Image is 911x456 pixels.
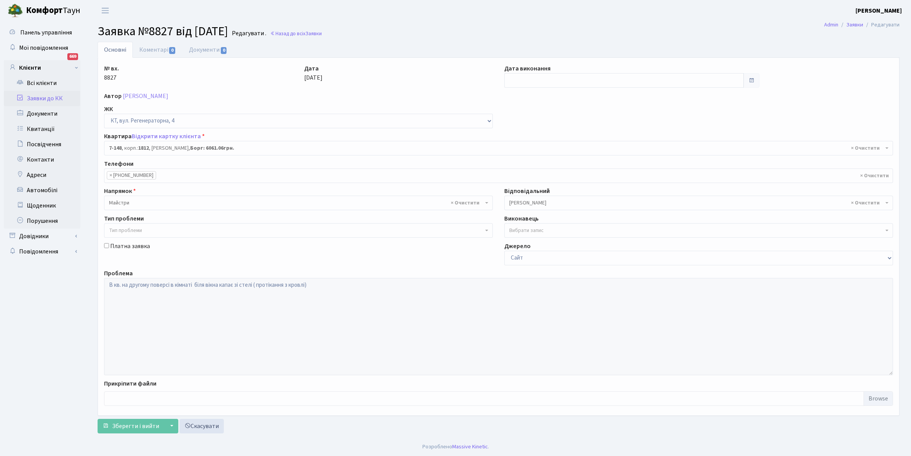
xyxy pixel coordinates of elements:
[851,199,880,207] span: Видалити всі елементи
[4,167,80,183] a: Адреси
[19,44,68,52] span: Мої повідомлення
[813,17,911,33] nav: breadcrumb
[860,172,889,180] span: Видалити всі елементи
[504,242,531,251] label: Джерело
[169,47,175,54] span: 0
[96,4,115,17] button: Переключити навігацію
[509,227,544,234] span: Вибрати запис
[856,7,902,15] b: [PERSON_NAME]
[179,419,224,433] a: Скасувати
[856,6,902,15] a: [PERSON_NAME]
[104,132,205,141] label: Квартира
[109,227,142,234] span: Тип проблеми
[26,4,63,16] b: Комфорт
[98,419,164,433] button: Зберегти і вийти
[304,64,319,73] label: Дата
[504,64,551,73] label: Дата виконання
[104,379,156,388] label: Прикріпити файли
[4,137,80,152] a: Посвідчення
[104,92,122,101] label: Автор
[509,199,883,207] span: Мірошниченко О.М.
[4,60,80,75] a: Клієнти
[132,132,201,141] a: Відкрити картку клієнта
[451,199,479,207] span: Видалити всі елементи
[4,121,80,137] a: Квитанції
[504,196,893,210] span: Мірошниченко О.М.
[4,152,80,167] a: Контакти
[824,21,838,29] a: Admin
[8,3,23,18] img: logo.png
[4,75,80,91] a: Всі клієнти
[110,242,150,251] label: Платна заявка
[104,196,493,210] span: Майстри
[4,213,80,229] a: Порушення
[109,172,112,179] span: ×
[863,21,900,29] li: Редагувати
[98,23,228,40] span: Заявка №8827 від [DATE]
[138,144,149,152] b: 1812
[298,64,499,88] div: [DATE]
[104,159,134,168] label: Телефони
[67,53,78,60] div: 669
[98,64,298,88] div: 8827
[20,28,72,37] span: Панель управління
[422,443,489,451] div: Розроблено .
[133,42,183,58] a: Коментарі
[183,42,234,58] a: Документи
[270,30,322,37] a: Назад до всіхЗаявки
[305,30,322,37] span: Заявки
[190,144,234,152] b: Борг: 6061.06грн.
[104,269,133,278] label: Проблема
[4,40,80,56] a: Мої повідомлення669
[104,278,893,375] textarea: В кв. на другому поверсі в кімнаті біля вікна капає зі стелі ( протікання з кровлі)
[109,144,122,152] b: 7-148
[112,422,159,430] span: Зберегти і вийти
[221,47,227,54] span: 0
[4,198,80,213] a: Щоденник
[4,106,80,121] a: Документи
[851,144,880,152] span: Видалити всі елементи
[4,244,80,259] a: Повідомлення
[104,141,893,155] span: <b>7-148</b>, корп.: <b>1812</b>, Самусенко Олександр Володимирович, <b>Борг: 6061.06грн.</b>
[230,30,266,37] small: Редагувати .
[452,443,488,451] a: Massive Kinetic
[4,183,80,198] a: Автомобілі
[107,171,156,180] li: (067) 444-08-51
[26,4,80,17] span: Таун
[123,92,168,100] a: [PERSON_NAME]
[104,105,113,114] label: ЖК
[109,144,883,152] span: <b>7-148</b>, корп.: <b>1812</b>, Самусенко Олександр Володимирович, <b>Борг: 6061.06грн.</b>
[4,25,80,40] a: Панель управління
[4,91,80,106] a: Заявки до КК
[504,214,539,223] label: Виконавець
[104,214,144,223] label: Тип проблеми
[109,199,483,207] span: Майстри
[104,186,136,196] label: Напрямок
[846,21,863,29] a: Заявки
[98,42,133,58] a: Основні
[504,186,550,196] label: Відповідальний
[4,229,80,244] a: Довідники
[104,64,119,73] label: № вх.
